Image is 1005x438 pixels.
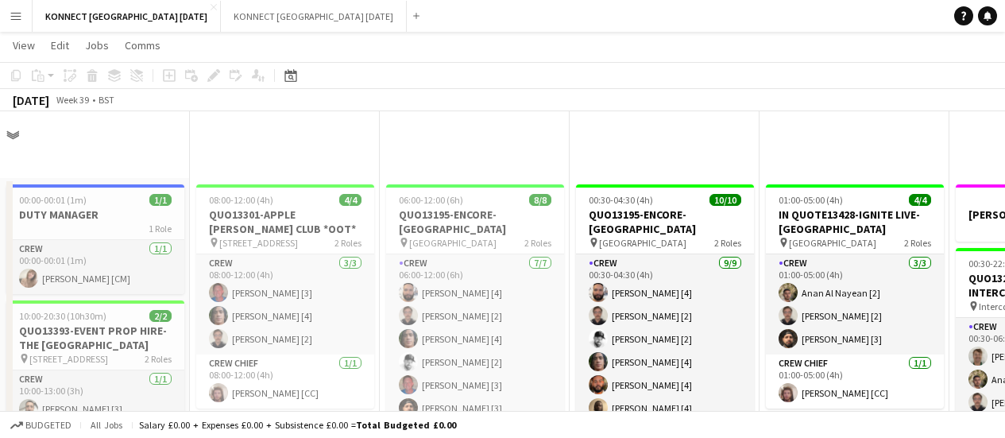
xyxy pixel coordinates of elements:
[13,92,49,108] div: [DATE]
[529,194,551,206] span: 8/8
[8,417,74,434] button: Budgeted
[6,35,41,56] a: View
[33,1,221,32] button: KONNECT [GEOGRAPHIC_DATA] [DATE]
[709,194,741,206] span: 10/10
[714,237,741,249] span: 2 Roles
[599,237,686,249] span: [GEOGRAPHIC_DATA]
[52,94,92,106] span: Week 39
[145,353,172,365] span: 2 Roles
[399,194,463,206] span: 06:00-12:00 (6h)
[334,237,361,249] span: 2 Roles
[6,324,184,352] h3: QUO13393-EVENT PROP HIRE-THE [GEOGRAPHIC_DATA]
[766,355,944,409] app-card-role: Crew Chief1/101:00-05:00 (4h)[PERSON_NAME] [CC]
[99,94,114,106] div: BST
[766,254,944,355] app-card-role: Crew3/301:00-05:00 (4h)Anan Al Nayean [2][PERSON_NAME] [2][PERSON_NAME] [3]
[79,35,115,56] a: Jobs
[139,419,456,431] div: Salary £0.00 + Expenses £0.00 + Subsistence £0.00 =
[766,207,944,236] h3: IN QUOTE13428-IGNITE LIVE-[GEOGRAPHIC_DATA]
[356,419,456,431] span: Total Budgeted £0.00
[6,184,184,294] app-job-card: 00:00-00:01 (1m)1/1DUTY MANAGER1 RoleCrew1/100:00-00:01 (1m)[PERSON_NAME] [CM]
[87,419,126,431] span: All jobs
[576,207,754,236] h3: QUO13195-ENCORE-[GEOGRAPHIC_DATA]
[118,35,167,56] a: Comms
[209,194,273,206] span: 08:00-12:00 (4h)
[196,355,374,409] app-card-role: Crew Chief1/108:00-12:00 (4h)[PERSON_NAME] [CC]
[524,237,551,249] span: 2 Roles
[589,194,653,206] span: 00:30-04:30 (4h)
[219,237,298,249] span: [STREET_ADDRESS]
[25,420,72,431] span: Budgeted
[386,207,564,236] h3: QUO13195-ENCORE-[GEOGRAPHIC_DATA]
[409,237,497,249] span: [GEOGRAPHIC_DATA]
[13,38,35,52] span: View
[125,38,160,52] span: Comms
[19,194,87,206] span: 00:00-00:01 (1m)
[149,223,172,235] span: 1 Role
[339,194,361,206] span: 4/4
[29,353,108,365] span: [STREET_ADDRESS]
[221,1,407,32] button: KONNECT [GEOGRAPHIC_DATA] [DATE]
[789,237,876,249] span: [GEOGRAPHIC_DATA]
[196,184,374,409] app-job-card: 08:00-12:00 (4h)4/4QUO13301-APPLE [PERSON_NAME] CLUB *OOT* [STREET_ADDRESS]2 RolesCrew3/308:00-12...
[904,237,931,249] span: 2 Roles
[576,184,754,420] app-job-card: 00:30-04:30 (4h)10/10QUO13195-ENCORE-[GEOGRAPHIC_DATA] [GEOGRAPHIC_DATA]2 RolesCrew9/900:30-04:30...
[909,194,931,206] span: 4/4
[149,194,172,206] span: 1/1
[196,207,374,236] h3: QUO13301-APPLE [PERSON_NAME] CLUB *OOT*
[51,38,69,52] span: Edit
[149,310,172,322] span: 2/2
[196,254,374,355] app-card-role: Crew3/308:00-12:00 (4h)[PERSON_NAME] [3][PERSON_NAME] [4][PERSON_NAME] [2]
[779,194,843,206] span: 01:00-05:00 (4h)
[6,240,184,294] app-card-role: Crew1/100:00-00:01 (1m)[PERSON_NAME] [CM]
[44,35,75,56] a: Edit
[6,207,184,222] h3: DUTY MANAGER
[85,38,109,52] span: Jobs
[766,184,944,409] app-job-card: 01:00-05:00 (4h)4/4IN QUOTE13428-IGNITE LIVE-[GEOGRAPHIC_DATA] [GEOGRAPHIC_DATA]2 RolesCrew3/301:...
[19,310,106,322] span: 10:00-20:30 (10h30m)
[6,370,184,424] app-card-role: Crew1/110:00-13:00 (3h)[PERSON_NAME] [3]
[386,184,564,420] app-job-card: 06:00-12:00 (6h)8/8QUO13195-ENCORE-[GEOGRAPHIC_DATA] [GEOGRAPHIC_DATA]2 RolesCrew7/706:00-12:00 (...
